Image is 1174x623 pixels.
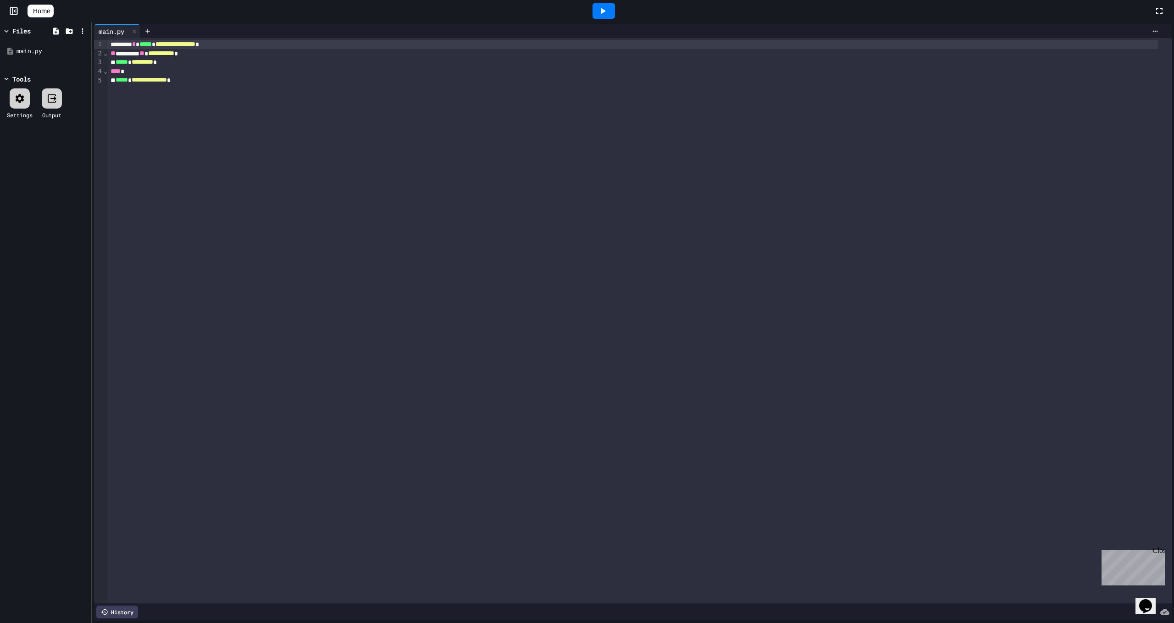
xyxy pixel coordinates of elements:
[12,74,31,84] div: Tools
[94,76,103,85] div: 5
[4,4,63,58] div: Chat with us now!Close
[94,58,103,67] div: 3
[103,49,108,57] span: Fold line
[1135,586,1165,614] iframe: chat widget
[1098,546,1165,585] iframe: chat widget
[94,27,129,36] div: main.py
[96,606,138,618] div: History
[94,24,140,38] div: main.py
[17,47,88,56] div: main.py
[94,49,103,58] div: 2
[28,5,54,17] a: Home
[103,67,108,75] span: Fold line
[94,67,103,76] div: 4
[7,111,33,119] div: Settings
[33,6,50,16] span: Home
[42,111,61,119] div: Output
[12,26,31,36] div: Files
[94,40,103,49] div: 1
